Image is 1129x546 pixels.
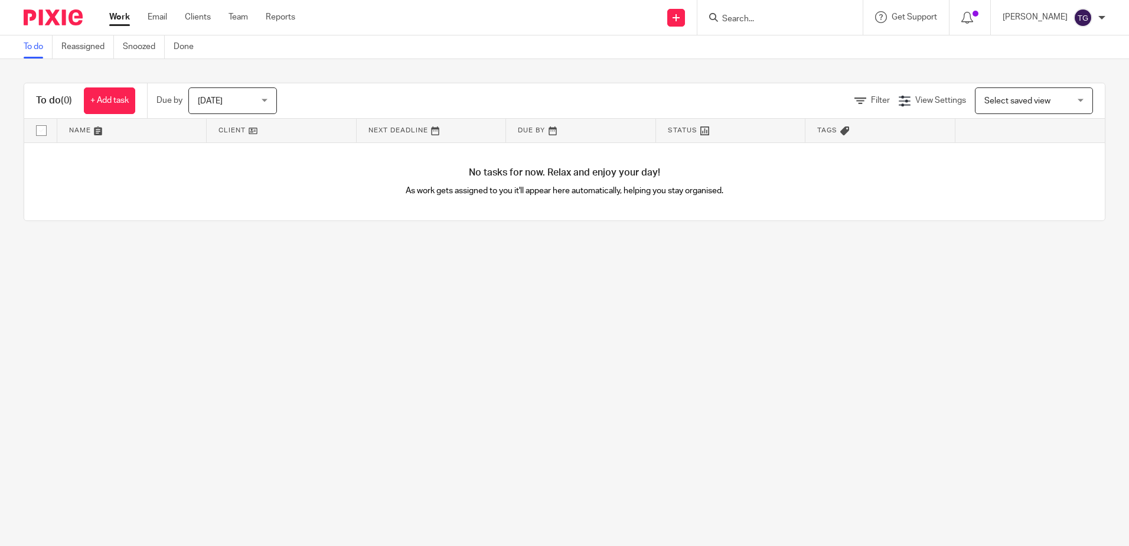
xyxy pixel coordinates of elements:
a: Reassigned [61,35,114,58]
span: View Settings [915,96,966,105]
span: Tags [817,127,837,134]
span: [DATE] [198,97,223,105]
p: [PERSON_NAME] [1003,11,1068,23]
span: (0) [61,96,72,105]
img: svg%3E [1073,8,1092,27]
p: As work gets assigned to you it'll appear here automatically, helping you stay organised. [295,185,835,197]
a: To do [24,35,53,58]
img: Pixie [24,9,83,25]
h1: To do [36,95,72,107]
a: Clients [185,11,211,23]
a: Done [174,35,203,58]
a: + Add task [84,87,135,114]
span: Get Support [892,13,937,21]
a: Work [109,11,130,23]
a: Team [229,11,248,23]
input: Search [721,14,827,25]
p: Due by [156,95,182,106]
span: Select saved view [984,97,1050,105]
a: Reports [266,11,295,23]
a: Email [148,11,167,23]
h4: No tasks for now. Relax and enjoy your day! [24,167,1105,179]
a: Snoozed [123,35,165,58]
span: Filter [871,96,890,105]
